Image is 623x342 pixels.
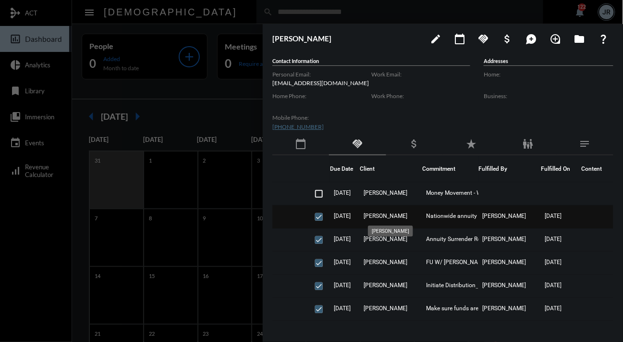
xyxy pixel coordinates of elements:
[352,138,363,150] mat-icon: handshake
[482,259,526,266] span: [PERSON_NAME]
[422,155,478,182] th: Commitment
[522,138,534,150] mat-icon: family_restroom
[426,259,488,266] span: FU W/ [PERSON_NAME]
[368,226,413,237] div: [PERSON_NAME]
[570,29,589,48] button: Archives
[545,236,562,242] span: [DATE]
[334,190,351,196] span: [DATE]
[371,71,470,78] label: Work Email:
[334,259,351,266] span: [DATE]
[295,138,306,150] mat-icon: calendar_today
[482,213,526,219] span: [PERSON_NAME]
[484,71,613,78] label: Home:
[482,236,526,242] span: [PERSON_NAME]
[465,138,477,150] mat-icon: star_rate
[574,33,586,45] mat-icon: folder
[450,29,469,48] button: Add meeting
[364,282,407,289] span: [PERSON_NAME]
[334,282,351,289] span: [DATE]
[541,155,576,182] th: Fulfilled On
[430,33,441,45] mat-icon: edit
[364,190,407,196] span: [PERSON_NAME]
[478,33,489,45] mat-icon: handshake
[272,123,324,130] a: [PHONE_NUMBER]
[334,213,351,219] span: [DATE]
[426,213,507,219] span: Nationwide annuity withdrawal
[330,155,360,182] th: Due Date
[579,138,591,150] mat-icon: notes
[426,282,476,289] span: Initiate Distribution
[272,34,421,43] h3: [PERSON_NAME]
[484,58,613,66] h5: Addresses
[482,305,526,312] span: [PERSON_NAME]
[526,33,537,45] mat-icon: maps_ugc
[272,114,371,121] label: Mobile Phone:
[550,33,562,45] mat-icon: loupe
[364,259,407,266] span: [PERSON_NAME]
[426,236,495,242] span: Annuity Surrender Request
[272,79,371,87] p: [EMAIL_ADDRESS][DOMAIN_NAME]
[364,305,407,312] span: [PERSON_NAME]
[426,190,517,196] span: Money Movement - Waiting on PAS
[502,33,513,45] mat-icon: attach_money
[360,155,422,182] th: Client
[334,236,351,242] span: [DATE]
[598,33,610,45] mat-icon: question_mark
[546,29,565,48] button: Add Introduction
[545,213,562,219] span: [DATE]
[454,33,465,45] mat-icon: calendar_today
[594,29,613,48] button: What If?
[522,29,541,48] button: Add Mention
[364,213,407,219] span: [PERSON_NAME]
[545,259,562,266] span: [DATE]
[545,282,562,289] span: [DATE]
[272,58,470,66] h5: Contact Information
[272,71,371,78] label: Personal Email:
[272,92,371,100] label: Home Phone:
[482,282,526,289] span: [PERSON_NAME]
[371,92,470,100] label: Work Phone:
[426,29,445,48] button: edit person
[478,155,541,182] th: Fulfilled By
[545,305,562,312] span: [DATE]
[409,138,420,150] mat-icon: attach_money
[334,305,351,312] span: [DATE]
[484,92,613,100] label: Business:
[576,155,613,182] th: Content
[426,305,522,312] span: Make sure funds are available in the TUF.
[498,29,517,48] button: Add Business
[474,29,493,48] button: Add Commitment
